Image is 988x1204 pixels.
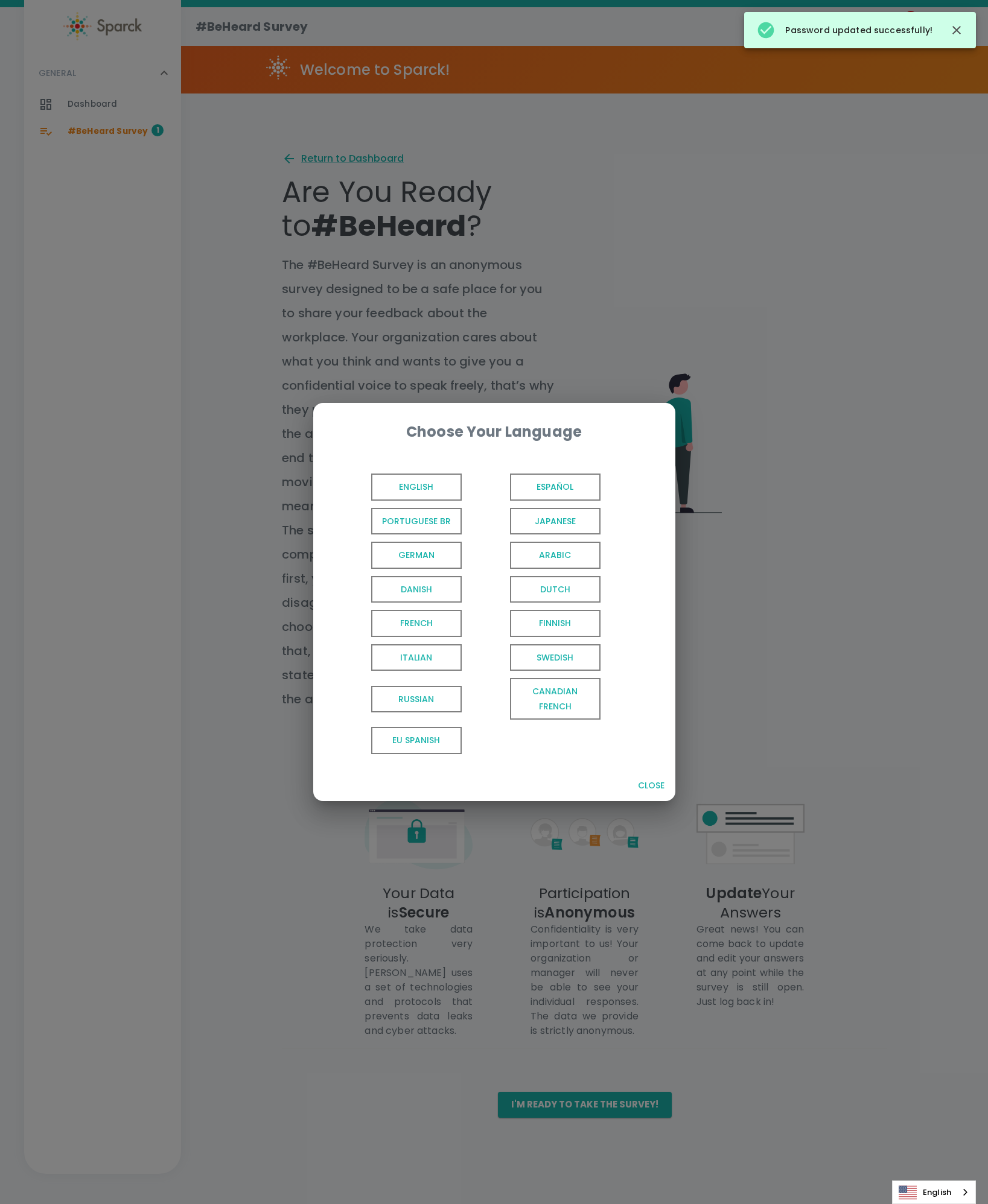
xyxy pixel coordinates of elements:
[510,678,601,720] span: Canadian French
[510,644,601,671] span: Swedish
[510,576,601,603] span: Dutch
[328,504,467,539] button: Portuguese BR
[467,572,605,607] button: Dutch
[467,538,605,572] button: Arabic
[328,606,467,641] button: French
[467,504,605,539] button: Japanese
[371,576,462,603] span: Danish
[371,508,462,535] span: Portuguese BR
[892,1180,976,1204] aside: Language selected: English
[467,606,605,641] button: Finnish
[893,1181,975,1203] a: English
[371,727,462,754] span: EU Spanish
[467,470,605,504] button: Español
[510,542,601,569] span: Arabic
[328,723,467,758] button: EU Spanish
[371,686,462,713] span: Russian
[333,422,656,442] div: Choose Your Language
[328,538,467,572] button: German
[371,474,462,501] span: English
[328,572,467,607] button: Danish
[371,610,462,637] span: French
[328,470,467,504] button: English
[371,644,462,671] span: Italian
[510,474,601,501] span: Español
[467,641,605,675] button: Swedish
[328,641,467,675] button: Italian
[892,1180,976,1204] div: Language
[510,610,601,637] span: Finnish
[328,674,467,723] button: Russian
[371,542,462,569] span: German
[467,674,605,723] button: Canadian French
[632,775,671,797] button: Close
[510,508,601,535] span: Japanese
[756,16,932,45] div: Password updated successfully!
